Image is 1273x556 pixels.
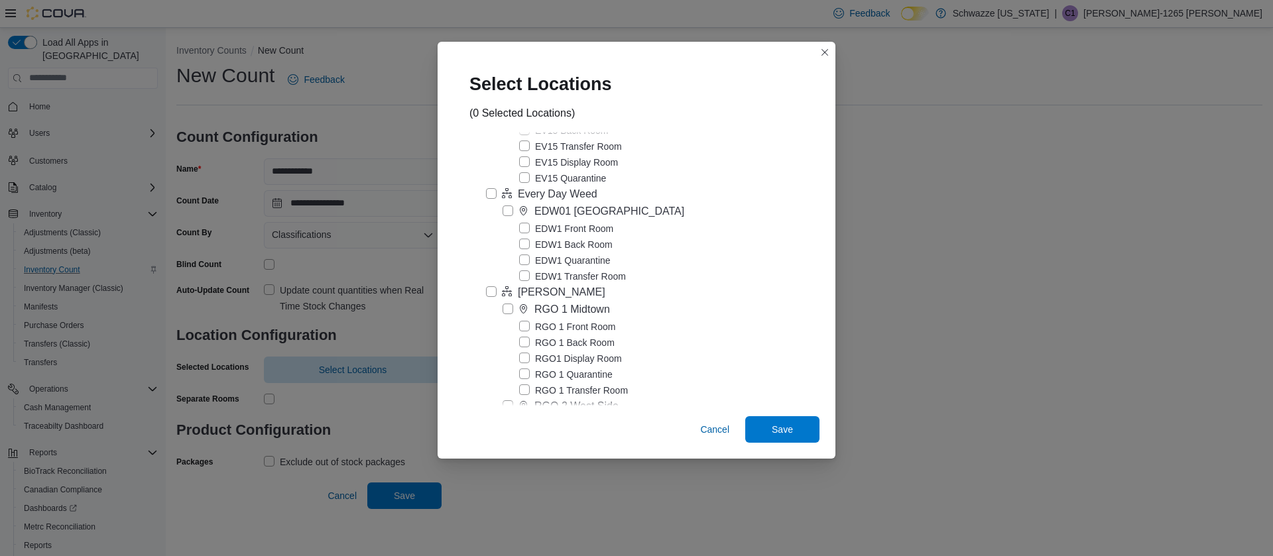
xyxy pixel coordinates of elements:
[519,170,606,186] label: EV15 Quarantine
[469,105,575,121] div: (0 Selected Locations)
[534,203,684,219] div: EDW01 [GEOGRAPHIC_DATA]
[519,319,615,335] label: RGO 1 Front Room
[519,335,615,351] label: RGO 1 Back Room
[519,382,628,398] label: RGO 1 Transfer Room
[519,221,613,237] label: EDW1 Front Room
[534,302,610,317] div: RGO 1 Midtown
[772,423,793,436] span: Save
[519,366,613,382] label: RGO 1 Quarantine
[519,268,626,284] label: EDW1 Transfer Room
[519,139,622,154] label: EV15 Transfer Room
[745,416,819,443] button: Save
[700,423,729,436] span: Cancel
[518,186,597,202] div: Every Day Weed
[519,237,613,252] label: EDW1 Back Room
[534,398,619,414] div: RGO 2 West Side
[454,58,638,105] div: Select Locations
[519,252,611,268] label: EDW1 Quarantine
[817,44,833,60] button: Closes this modal window
[695,416,735,443] button: Cancel
[519,351,622,366] label: RGO1 Display Room
[519,154,618,170] label: EV15 Display Room
[518,284,605,300] div: [PERSON_NAME]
